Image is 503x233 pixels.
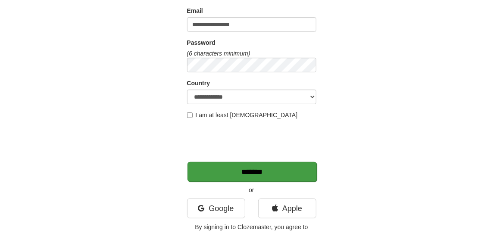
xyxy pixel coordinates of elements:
label: I am at least [DEMOGRAPHIC_DATA] [187,111,298,119]
label: Password [187,38,216,47]
em: (6 characters minimum) [187,50,250,57]
a: Google [187,199,245,218]
a: Apple [258,199,316,218]
input: I am at least [DEMOGRAPHIC_DATA] [187,112,193,118]
label: Country [187,79,210,87]
label: Email [187,6,203,15]
iframe: reCAPTCHA [187,124,318,157]
p: or [187,186,316,194]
